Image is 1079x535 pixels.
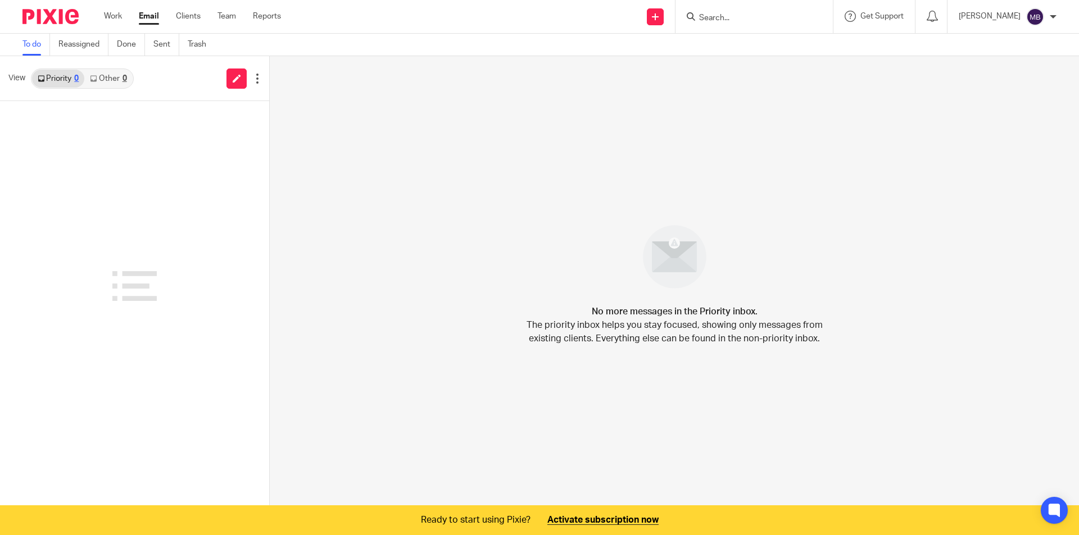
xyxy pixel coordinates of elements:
a: Work [104,11,122,22]
p: The priority inbox helps you stay focused, showing only messages from existing clients. Everythin... [525,318,823,345]
a: Done [117,34,145,56]
a: Sent [153,34,179,56]
div: 0 [123,75,127,83]
a: Trash [188,34,215,56]
a: Reports [253,11,281,22]
img: Pixie [22,9,79,24]
a: Priority0 [32,70,84,88]
p: [PERSON_NAME] [959,11,1021,22]
img: svg%3E [1026,8,1044,26]
a: Other0 [84,70,132,88]
span: Get Support [860,12,904,20]
a: Reassigned [58,34,108,56]
h4: No more messages in the Priority inbox. [592,305,758,318]
img: image [636,218,714,296]
input: Search [698,13,799,24]
a: Team [217,11,236,22]
a: Email [139,11,159,22]
a: To do [22,34,50,56]
div: 0 [74,75,79,83]
a: Clients [176,11,201,22]
span: View [8,72,25,84]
